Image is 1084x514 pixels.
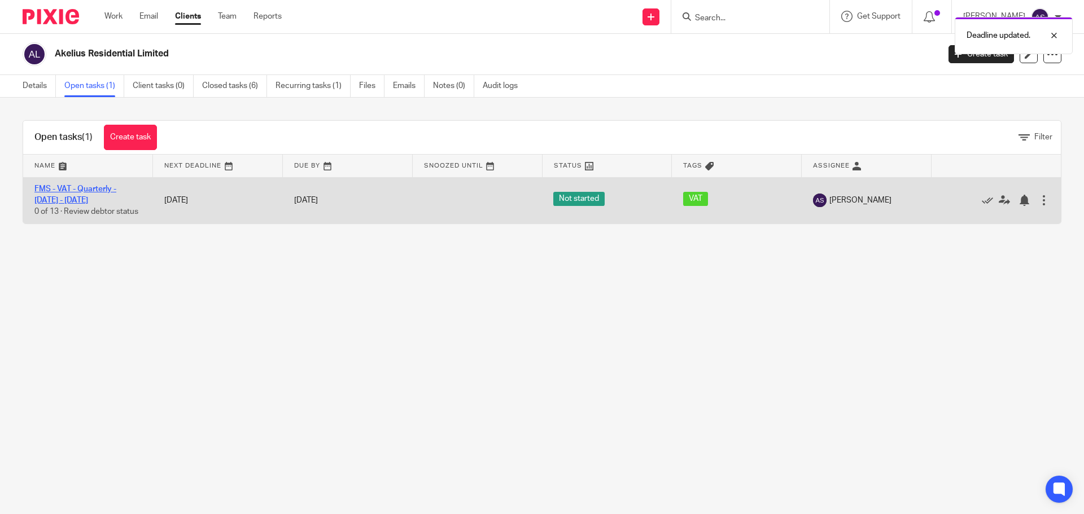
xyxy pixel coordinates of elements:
a: Files [359,75,384,97]
a: Closed tasks (6) [202,75,267,97]
img: svg%3E [23,42,46,66]
span: Snoozed Until [424,162,483,169]
span: Status [554,162,582,169]
a: Notes (0) [433,75,474,97]
a: Email [139,11,158,22]
img: Pixie [23,9,79,24]
a: Mark as done [982,195,999,206]
a: Open tasks (1) [64,75,124,97]
h2: Akelius Residential Limited [55,48,756,60]
a: Team [218,11,237,22]
p: Deadline updated. [967,30,1030,41]
span: [DATE] [294,196,318,204]
a: Emails [393,75,425,97]
a: Reports [253,11,282,22]
a: Clients [175,11,201,22]
a: FMS - VAT - Quarterly - [DATE] - [DATE] [34,185,116,204]
span: 0 of 13 · Review debtor status [34,208,138,216]
a: Recurring tasks (1) [276,75,351,97]
h1: Open tasks [34,131,93,143]
span: Filter [1034,133,1052,141]
span: (1) [82,133,93,142]
a: Client tasks (0) [133,75,194,97]
img: svg%3E [1031,8,1049,26]
a: Create task [948,45,1014,63]
span: [PERSON_NAME] [829,195,891,206]
td: [DATE] [153,177,283,223]
span: Tags [683,162,702,169]
a: Work [104,11,123,22]
a: Create task [104,125,157,150]
a: Audit logs [483,75,526,97]
a: Details [23,75,56,97]
span: Not started [553,192,605,206]
img: svg%3E [813,194,827,207]
span: VAT [683,192,708,206]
